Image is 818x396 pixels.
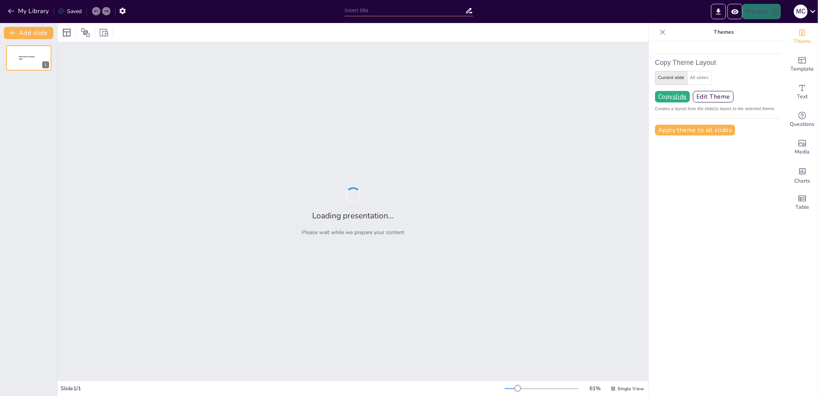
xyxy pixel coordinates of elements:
span: Charts [794,177,810,185]
button: My Library [6,5,52,17]
div: Add text boxes [787,78,818,106]
span: Table [795,203,809,211]
div: Change the overall theme [787,23,818,51]
span: Single View [617,386,644,392]
button: Preview Presentation [727,4,742,19]
div: Layout [61,26,73,39]
p: Themes [669,23,779,41]
button: Edit Theme [693,91,734,102]
div: Get real-time input from your audience [787,106,818,134]
span: Position [81,28,90,37]
u: slide [673,94,687,100]
span: Theme [793,37,811,46]
div: 1 [42,61,49,68]
div: Add charts and graphs [787,161,818,189]
div: Resize presentation [98,26,110,39]
button: all slides [687,71,712,85]
div: 1 [6,45,51,71]
button: M C [794,4,808,19]
button: Copyslide [655,91,690,102]
button: Export to PowerPoint [711,4,726,19]
div: Add images, graphics, shapes or video [787,134,818,161]
span: Creates a layout from the slide(s) layers to the selected theme. [655,106,781,112]
button: current slide [655,71,688,85]
button: Present [742,4,781,19]
p: Please wait while we prepare your content [302,229,404,236]
div: Saved [58,8,82,15]
h6: Copy Theme Layout [655,57,781,68]
div: Add a table [787,189,818,216]
div: Add ready made slides [787,51,818,78]
div: 61 % [586,385,604,392]
span: Text [797,92,808,101]
div: create layout [655,71,781,85]
span: Media [795,148,810,156]
input: Insert title [345,5,466,16]
button: Apply theme to all slides [655,125,735,135]
span: Template [791,65,814,73]
button: Add slide [4,27,53,39]
div: M C [794,5,808,18]
span: Questions [790,120,815,129]
div: Slide 1 / 1 [61,385,505,392]
span: Sendsteps presentation editor [19,56,35,60]
h2: Loading presentation... [312,210,394,221]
